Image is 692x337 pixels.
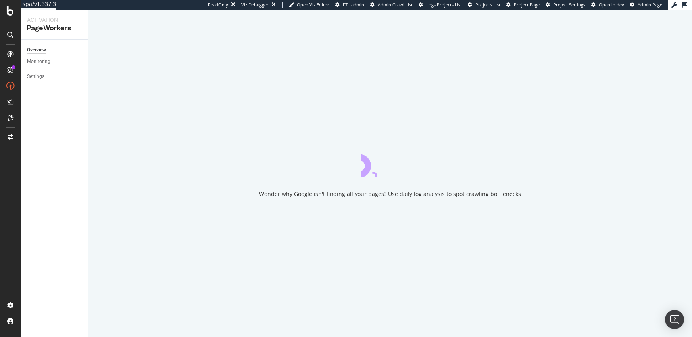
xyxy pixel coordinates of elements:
div: PageWorkers [27,24,81,33]
div: animation [361,149,419,177]
a: Monitoring [27,57,82,66]
span: Projects List [475,2,500,8]
span: Project Settings [553,2,585,8]
a: Projects List [468,2,500,8]
a: Project Page [506,2,540,8]
div: Overview [27,46,46,54]
span: Project Page [514,2,540,8]
div: Open Intercom Messenger [665,310,684,329]
span: FTL admin [343,2,364,8]
div: ReadOnly: [208,2,229,8]
div: Settings [27,72,44,81]
div: Monitoring [27,57,50,66]
span: Admin Crawl List [378,2,413,8]
a: Logs Projects List [419,2,462,8]
a: Admin Page [630,2,662,8]
a: Project Settings [546,2,585,8]
span: Open in dev [599,2,624,8]
a: Admin Crawl List [370,2,413,8]
a: Settings [27,72,82,81]
span: Logs Projects List [426,2,462,8]
a: FTL admin [335,2,364,8]
span: Admin Page [638,2,662,8]
a: Overview [27,46,82,54]
span: Open Viz Editor [297,2,329,8]
div: Activation [27,16,81,24]
a: Open Viz Editor [289,2,329,8]
div: Wonder why Google isn't finding all your pages? Use daily log analysis to spot crawling bottlenecks [259,190,521,198]
div: Viz Debugger: [241,2,270,8]
a: Open in dev [591,2,624,8]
